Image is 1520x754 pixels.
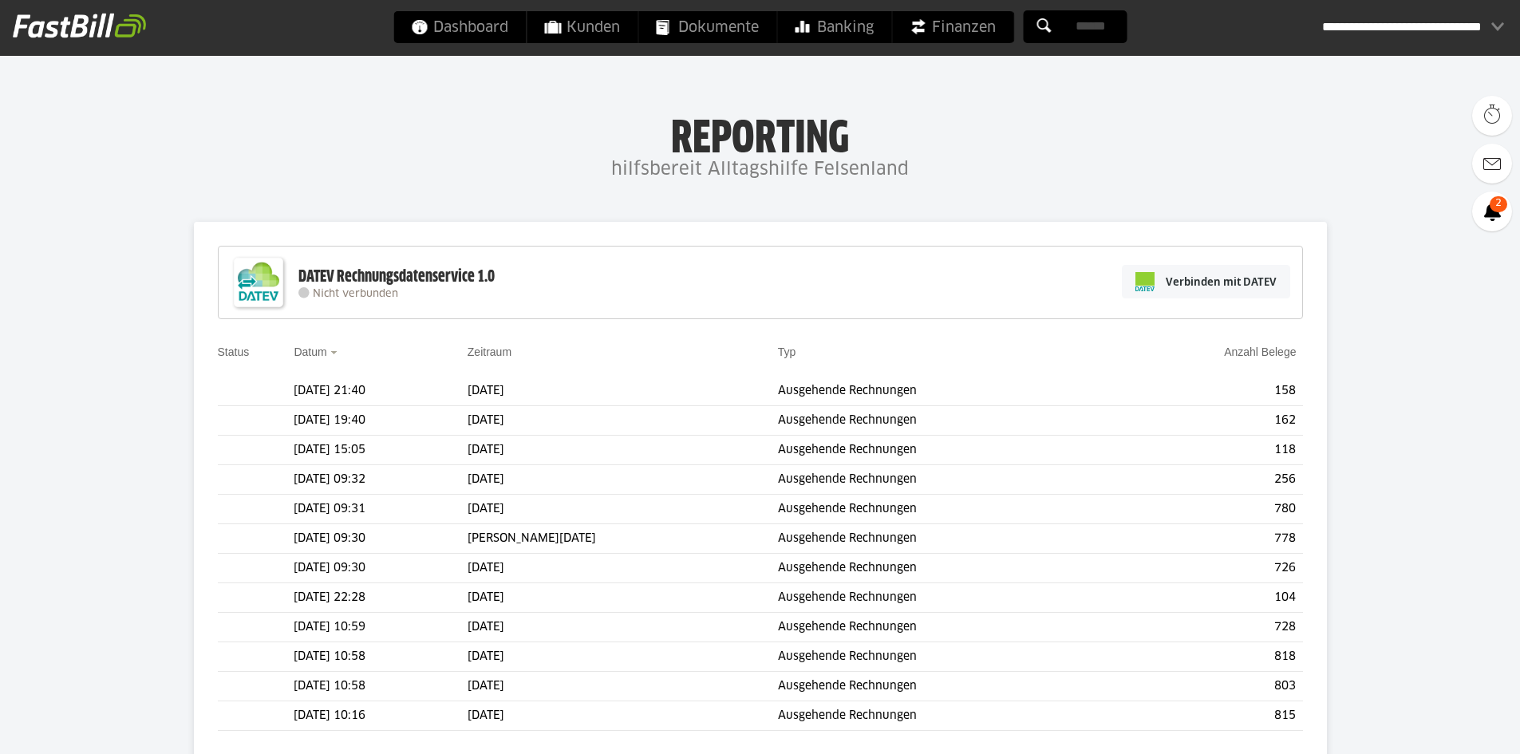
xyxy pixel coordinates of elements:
[892,11,1013,43] a: Finanzen
[1472,191,1512,231] a: 2
[294,495,467,524] td: [DATE] 09:31
[468,672,778,701] td: [DATE]
[468,524,778,554] td: [PERSON_NAME][DATE]
[468,642,778,672] td: [DATE]
[778,436,1113,465] td: Ausgehende Rechnungen
[468,701,778,731] td: [DATE]
[411,11,508,43] span: Dashboard
[468,345,511,358] a: Zeitraum
[393,11,526,43] a: Dashboard
[294,524,467,554] td: [DATE] 09:30
[778,613,1113,642] td: Ausgehende Rechnungen
[468,583,778,613] td: [DATE]
[1113,613,1302,642] td: 728
[330,351,341,354] img: sort_desc.gif
[778,406,1113,436] td: Ausgehende Rechnungen
[778,495,1113,524] td: Ausgehende Rechnungen
[1113,642,1302,672] td: 818
[468,495,778,524] td: [DATE]
[1113,524,1302,554] td: 778
[1113,583,1302,613] td: 104
[294,406,467,436] td: [DATE] 19:40
[910,11,996,43] span: Finanzen
[1113,406,1302,436] td: 162
[1113,495,1302,524] td: 780
[294,613,467,642] td: [DATE] 10:59
[1224,345,1296,358] a: Anzahl Belege
[298,266,495,287] div: DATEV Rechnungsdatenservice 1.0
[294,345,326,358] a: Datum
[1113,465,1302,495] td: 256
[468,406,778,436] td: [DATE]
[1113,436,1302,465] td: 118
[638,11,776,43] a: Dokumente
[468,377,778,406] td: [DATE]
[468,554,778,583] td: [DATE]
[468,465,778,495] td: [DATE]
[778,554,1113,583] td: Ausgehende Rechnungen
[218,345,250,358] a: Status
[294,701,467,731] td: [DATE] 10:16
[468,436,778,465] td: [DATE]
[1166,274,1277,290] span: Verbinden mit DATEV
[1490,196,1507,212] span: 2
[795,11,874,43] span: Banking
[778,465,1113,495] td: Ausgehende Rechnungen
[227,251,290,314] img: DATEV-Datenservice Logo
[1113,554,1302,583] td: 726
[778,377,1113,406] td: Ausgehende Rechnungen
[294,465,467,495] td: [DATE] 09:32
[294,377,467,406] td: [DATE] 21:40
[313,289,398,299] span: Nicht verbunden
[294,583,467,613] td: [DATE] 22:28
[1113,377,1302,406] td: 158
[1397,706,1504,746] iframe: Öffnet ein Widget, in dem Sie weitere Informationen finden
[1135,272,1155,291] img: pi-datev-logo-farbig-24.svg
[468,613,778,642] td: [DATE]
[778,524,1113,554] td: Ausgehende Rechnungen
[1113,672,1302,701] td: 803
[294,554,467,583] td: [DATE] 09:30
[294,642,467,672] td: [DATE] 10:58
[527,11,638,43] a: Kunden
[778,583,1113,613] td: Ausgehende Rechnungen
[294,672,467,701] td: [DATE] 10:58
[778,701,1113,731] td: Ausgehende Rechnungen
[778,672,1113,701] td: Ausgehende Rechnungen
[13,13,146,38] img: fastbill_logo_white.png
[777,11,891,43] a: Banking
[294,436,467,465] td: [DATE] 15:05
[778,345,796,358] a: Typ
[656,11,759,43] span: Dokumente
[544,11,620,43] span: Kunden
[1122,265,1290,298] a: Verbinden mit DATEV
[1113,701,1302,731] td: 815
[778,642,1113,672] td: Ausgehende Rechnungen
[160,113,1360,154] h1: Reporting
